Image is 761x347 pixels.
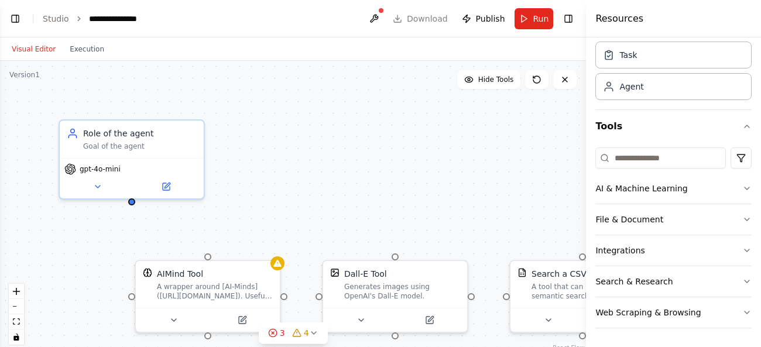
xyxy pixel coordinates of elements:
button: zoom in [9,284,24,299]
div: Agent [619,81,643,92]
div: CSVSearchToolSearch a CSV's contentA tool that can be used to semantic search a query from a CSV'... [509,260,656,333]
button: Tools [595,110,752,143]
button: Execution [63,42,111,56]
div: Search a CSV's content [532,268,627,280]
button: Open in side panel [209,313,275,327]
div: Goal of the agent [83,142,197,151]
button: AI & Machine Learning [595,173,752,204]
img: DallETool [330,268,340,277]
nav: breadcrumb [43,13,149,25]
h4: Resources [595,12,643,26]
div: AIMindToolAIMind ToolA wrapper around [AI-Minds]([URL][DOMAIN_NAME]). Useful for when you need an... [135,260,281,333]
div: Crew [595,37,752,109]
button: Search & Research [595,266,752,297]
div: Role of the agent [83,128,197,139]
a: Studio [43,14,69,23]
div: Dall-E Tool [344,268,387,280]
div: AIMind Tool [157,268,203,280]
div: Version 1 [9,70,40,80]
div: React Flow controls [9,284,24,345]
button: Open in side panel [396,313,462,327]
img: AIMindTool [143,268,152,277]
span: 4 [304,327,309,339]
button: Hide Tools [457,70,521,89]
span: 3 [280,327,285,339]
div: Task [619,49,637,61]
button: Publish [457,8,510,29]
span: Publish [476,13,505,25]
button: Visual Editor [5,42,63,56]
button: Web Scraping & Browsing [595,297,752,328]
div: A wrapper around [AI-Minds]([URL][DOMAIN_NAME]). Useful for when you need answers to questions fr... [157,282,273,301]
div: Generates images using OpenAI's Dall-E model. [344,282,460,301]
button: Integrations [595,235,752,266]
button: fit view [9,314,24,329]
div: A tool that can be used to semantic search a query from a CSV's content. [532,282,647,301]
span: gpt-4o-mini [80,164,121,174]
button: Open in side panel [133,180,199,194]
button: Hide right sidebar [560,11,577,27]
button: Run [515,8,554,29]
div: Role of the agentGoal of the agentgpt-4o-mini [59,119,205,200]
button: Show left sidebar [7,11,23,27]
button: 34 [259,322,328,344]
div: DallEToolDall-E ToolGenerates images using OpenAI's Dall-E model. [322,260,468,333]
span: Run [533,13,549,25]
img: CSVSearchTool [517,268,527,277]
button: File & Document [595,204,752,235]
span: Hide Tools [478,75,514,84]
button: toggle interactivity [9,329,24,345]
button: zoom out [9,299,24,314]
div: Tools [595,143,752,338]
